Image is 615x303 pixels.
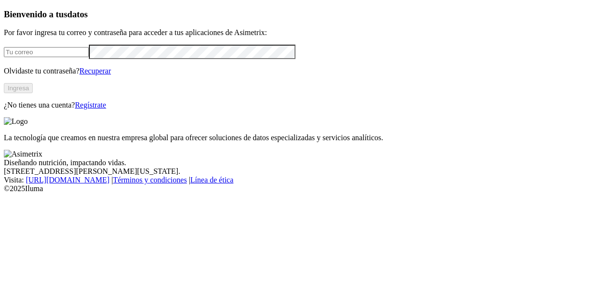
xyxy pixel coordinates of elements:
[4,117,28,126] img: Logo
[4,9,611,20] h3: Bienvenido a tus
[4,158,611,167] div: Diseñando nutrición, impactando vidas.
[4,101,611,109] p: ¿No tienes una cuenta?
[67,9,88,19] span: datos
[4,28,611,37] p: Por favor ingresa tu correo y contraseña para acceder a tus aplicaciones de Asimetrix:
[4,47,89,57] input: Tu correo
[75,101,106,109] a: Regístrate
[4,167,611,176] div: [STREET_ADDRESS][PERSON_NAME][US_STATE].
[4,133,611,142] p: La tecnología que creamos en nuestra empresa global para ofrecer soluciones de datos especializad...
[4,184,611,193] div: © 2025 Iluma
[4,150,42,158] img: Asimetrix
[79,67,111,75] a: Recuperar
[113,176,187,184] a: Términos y condiciones
[4,176,611,184] div: Visita : | |
[4,67,611,75] p: Olvidaste tu contraseña?
[4,83,33,93] button: Ingresa
[190,176,234,184] a: Línea de ética
[26,176,110,184] a: [URL][DOMAIN_NAME]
